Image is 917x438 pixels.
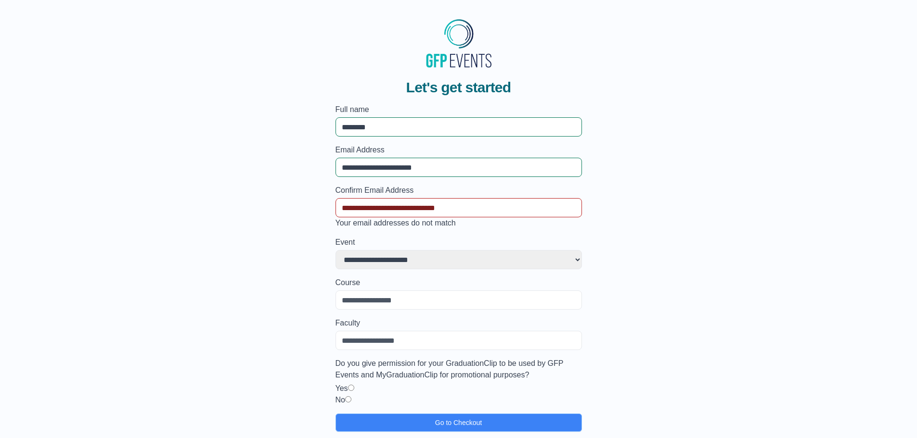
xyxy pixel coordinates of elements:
span: Let's get started [406,79,511,96]
label: Do you give permission for your GraduationClip to be used by GFP Events and MyGraduationClip for ... [336,358,582,381]
img: MyGraduationClip [423,15,495,71]
label: Yes [336,384,348,392]
label: Course [336,277,582,288]
label: Full name [336,104,582,115]
label: Faculty [336,317,582,329]
label: Confirm Email Address [336,185,582,196]
span: Your email addresses do not match [336,219,456,227]
label: No [336,396,345,404]
label: Event [336,237,582,248]
button: Go to Checkout [336,413,582,432]
label: Email Address [336,144,582,156]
